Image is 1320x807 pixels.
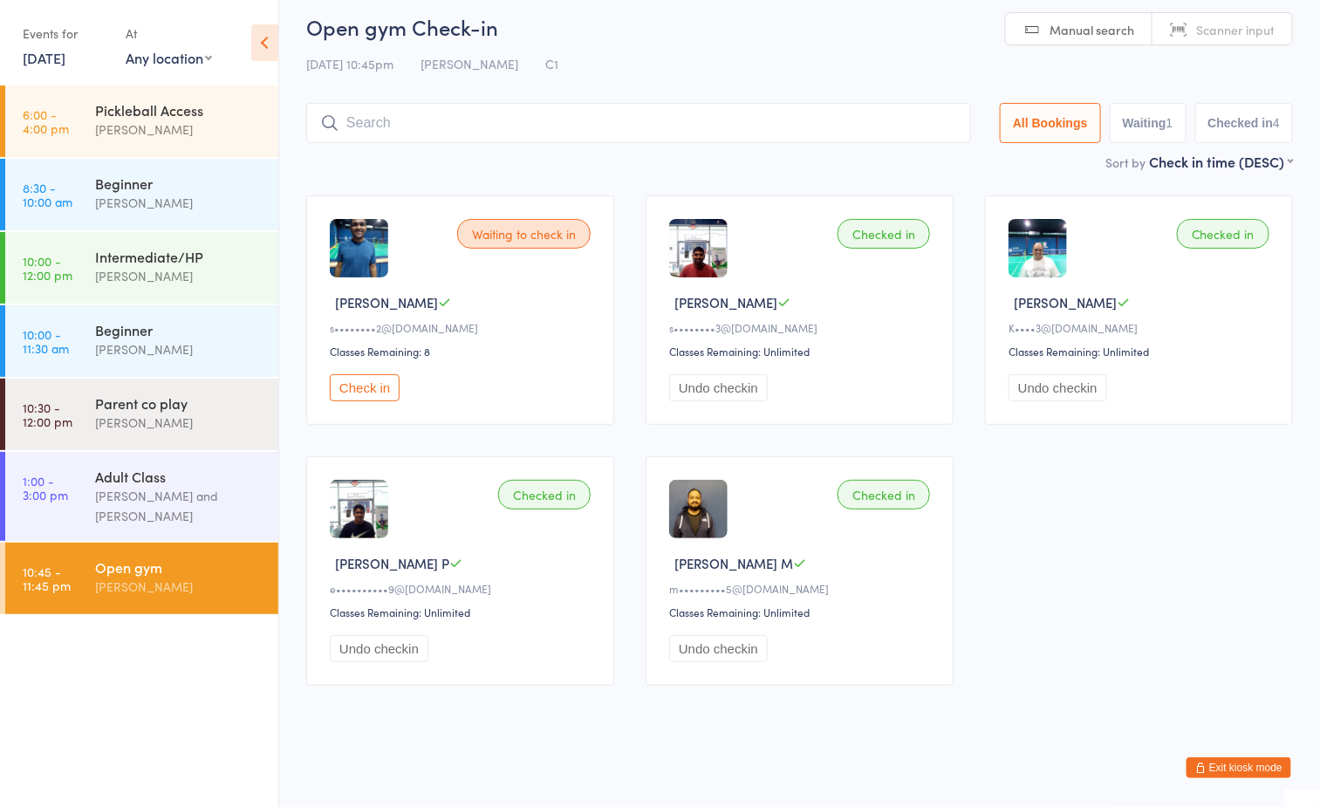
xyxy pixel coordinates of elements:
[1105,154,1146,171] label: Sort by
[669,480,728,538] img: image1674609682.png
[5,85,278,157] a: 6:00 -4:00 pmPickleball Access[PERSON_NAME]
[23,19,108,48] div: Events for
[330,320,596,335] div: s••••••••2@[DOMAIN_NAME]
[23,474,68,502] time: 1:00 - 3:00 pm
[95,120,263,140] div: [PERSON_NAME]
[335,293,438,311] span: [PERSON_NAME]
[23,181,72,209] time: 8:30 - 10:00 am
[335,554,449,572] span: [PERSON_NAME] P
[330,480,388,538] img: image1695498701.png
[1177,219,1269,249] div: Checked in
[1149,152,1293,171] div: Check in time (DESC)
[5,305,278,377] a: 10:00 -11:30 amBeginner[PERSON_NAME]
[95,266,263,286] div: [PERSON_NAME]
[126,48,212,67] div: Any location
[1110,103,1187,143] button: Waiting1
[1196,21,1275,38] span: Scanner input
[1009,219,1067,277] img: image1695498738.png
[5,232,278,304] a: 10:00 -12:00 pmIntermediate/HP[PERSON_NAME]
[23,48,65,67] a: [DATE]
[5,543,278,614] a: 10:45 -11:45 pmOpen gym[PERSON_NAME]
[1009,344,1275,359] div: Classes Remaining: Unlimited
[1014,293,1117,311] span: [PERSON_NAME]
[306,12,1293,41] h2: Open gym Check-in
[330,581,596,596] div: e••••••••••9@[DOMAIN_NAME]
[669,635,768,662] button: Undo checkin
[1000,103,1101,143] button: All Bookings
[669,581,935,596] div: m•••••••••5@[DOMAIN_NAME]
[23,254,72,282] time: 10:00 - 12:00 pm
[669,219,728,277] img: image1695498655.png
[1187,757,1291,778] button: Exit kiosk mode
[95,467,263,486] div: Adult Class
[669,344,935,359] div: Classes Remaining: Unlimited
[95,247,263,266] div: Intermediate/HP
[838,480,930,510] div: Checked in
[1166,116,1173,130] div: 1
[95,100,263,120] div: Pickleball Access
[5,452,278,541] a: 1:00 -3:00 pmAdult Class[PERSON_NAME] and [PERSON_NAME]
[95,339,263,359] div: [PERSON_NAME]
[1009,374,1107,401] button: Undo checkin
[838,219,930,249] div: Checked in
[330,605,596,619] div: Classes Remaining: Unlimited
[95,577,263,597] div: [PERSON_NAME]
[95,486,263,526] div: [PERSON_NAME] and [PERSON_NAME]
[1009,320,1275,335] div: K••••3@[DOMAIN_NAME]
[498,480,591,510] div: Checked in
[95,193,263,213] div: [PERSON_NAME]
[23,327,69,355] time: 10:00 - 11:30 am
[330,374,400,401] button: Check in
[674,293,777,311] span: [PERSON_NAME]
[5,379,278,450] a: 10:30 -12:00 pmParent co play[PERSON_NAME]
[306,55,393,72] span: [DATE] 10:45pm
[457,219,591,249] div: Waiting to check in
[23,107,69,135] time: 6:00 - 4:00 pm
[421,55,518,72] span: [PERSON_NAME]
[23,564,71,592] time: 10:45 - 11:45 pm
[330,219,388,277] img: image1673580017.png
[330,635,428,662] button: Undo checkin
[330,344,596,359] div: Classes Remaining: 8
[95,320,263,339] div: Beginner
[95,413,263,433] div: [PERSON_NAME]
[5,159,278,230] a: 8:30 -10:00 amBeginner[PERSON_NAME]
[23,400,72,428] time: 10:30 - 12:00 pm
[95,557,263,577] div: Open gym
[1050,21,1134,38] span: Manual search
[669,320,935,335] div: s••••••••3@[DOMAIN_NAME]
[669,605,935,619] div: Classes Remaining: Unlimited
[126,19,212,48] div: At
[1273,116,1280,130] div: 4
[545,55,558,72] span: C1
[95,174,263,193] div: Beginner
[95,393,263,413] div: Parent co play
[669,374,768,401] button: Undo checkin
[1195,103,1294,143] button: Checked in4
[674,554,793,572] span: [PERSON_NAME] M
[306,103,971,143] input: Search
